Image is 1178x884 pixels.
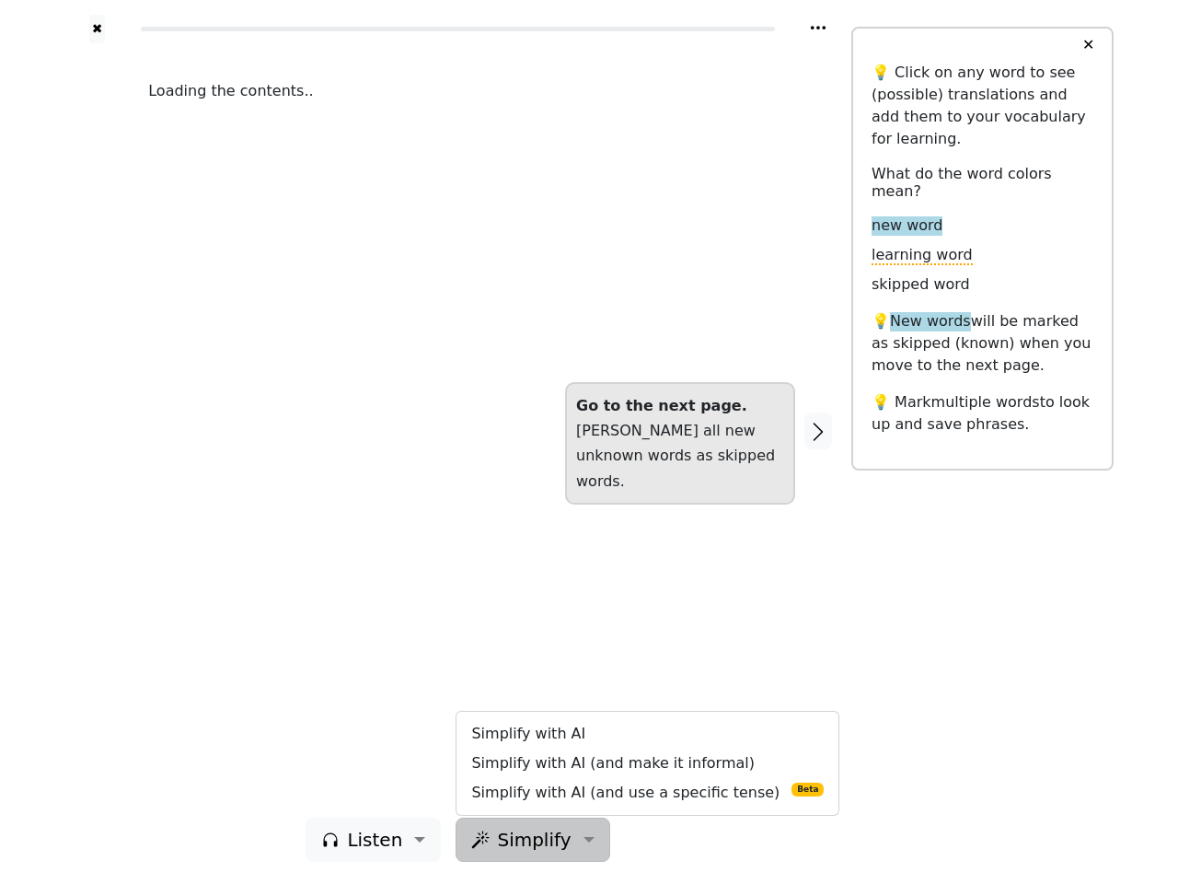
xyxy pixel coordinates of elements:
div: Loading the contents.. [148,80,768,102]
p: 💡 will be marked as skipped (known) when you move to the next page. [872,310,1093,377]
span: New words [890,312,971,331]
button: Listen [306,818,441,862]
a: Simplify with AI (and use a specific tense) Beta [456,778,838,808]
span: Listen [347,826,402,854]
span: Beta [791,783,824,797]
span: multiple words [931,393,1040,411]
div: [PERSON_NAME] all new unknown words as skipped words. [576,393,784,494]
a: Simplify with AI (and make it informal) [456,749,838,778]
span: learning word [872,246,973,265]
p: 💡 Click on any word to see (possible) translations and add them to your vocabulary for learning. [872,62,1093,150]
button: ✕ [1071,29,1105,62]
span: new word [872,216,942,236]
button: ✖ [89,15,105,43]
div: Listen [456,711,839,816]
strong: Go to the next page. [576,397,747,414]
span: skipped word [872,275,970,295]
span: Simplify [497,826,571,854]
h6: What do the word colors mean? [872,165,1093,200]
a: Simplify with AI [456,719,838,749]
p: 💡 Mark to look up and save phrases. [872,391,1093,436]
button: Simplify [456,818,609,862]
